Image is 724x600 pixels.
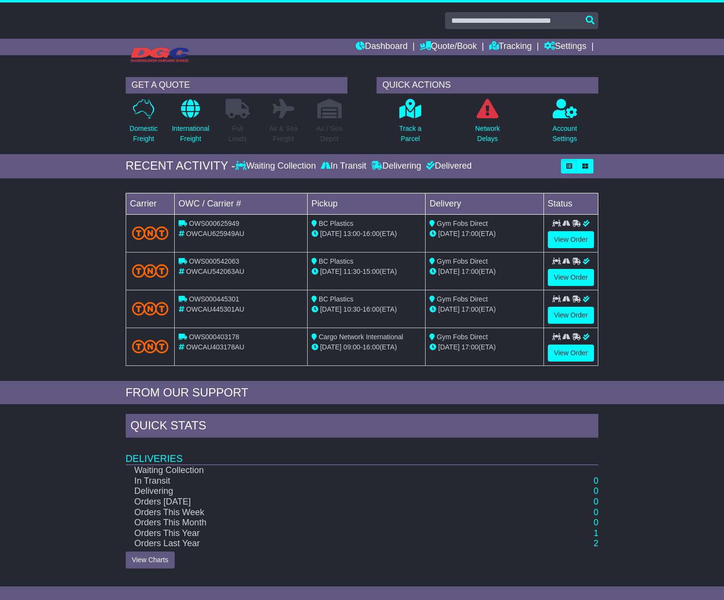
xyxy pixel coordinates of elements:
[126,552,175,568] a: View Charts
[429,267,539,277] div: (ETA)
[438,268,460,275] span: [DATE]
[235,161,318,172] div: Waiting Collection
[429,342,539,352] div: (ETA)
[174,193,307,214] td: OWC / Carrier #
[461,305,478,313] span: 17:00
[543,193,598,214] td: Status
[399,124,421,144] p: Track a Parcel
[552,98,577,149] a: AccountSettings
[126,497,530,507] td: Orders [DATE]
[269,124,298,144] p: Air & Sea Freight
[593,518,598,527] a: 0
[319,257,354,265] span: BC Plastics
[307,193,425,214] td: Pickup
[548,345,594,362] a: View Order
[126,538,530,549] td: Orders Last Year
[319,333,403,341] span: Cargo Network International
[186,268,245,275] span: OWCAU542063AU
[438,343,460,351] span: [DATE]
[186,343,245,351] span: OWCAU403178AU
[126,486,530,497] td: Delivering
[172,124,209,144] p: International Freight
[544,39,587,55] a: Settings
[475,124,500,144] p: Network Delays
[437,257,488,265] span: Gym Fobs Direct
[189,333,240,341] span: OWS000403178
[126,386,599,400] div: FROM OUR SUPPORT
[320,230,342,237] span: [DATE]
[126,77,347,94] div: GET A QUOTE
[593,497,598,506] a: 0
[126,465,530,476] td: Waiting Collection
[362,268,379,275] span: 15:00
[461,230,478,237] span: 17:00
[344,268,361,275] span: 11:30
[548,269,594,286] a: View Order
[130,124,158,144] p: Domestic Freight
[126,159,235,173] div: RECENT ACTIVITY -
[186,305,245,313] span: OWCAU445301AU
[429,229,539,239] div: (ETA)
[356,39,408,55] a: Dashboard
[344,343,361,351] span: 09:00
[461,343,478,351] span: 17:00
[312,229,421,239] div: - (ETA)
[226,124,250,144] p: Full Loads
[398,98,422,149] a: Track aParcel
[461,268,478,275] span: 17:00
[424,161,472,172] div: Delivered
[344,230,361,237] span: 13:00
[186,230,245,237] span: OWCAU625949AU
[426,193,543,214] td: Delivery
[437,295,488,303] span: Gym Fobs Direct
[189,220,240,227] span: OWS000625949
[132,340,168,353] img: TNT_Domestic.png
[548,307,594,324] a: View Order
[189,295,240,303] span: OWS000445301
[126,528,530,539] td: Orders This Year
[319,295,354,303] span: BC Plastics
[129,98,158,149] a: DomesticFreight
[437,220,488,227] span: Gym Fobs Direct
[312,342,421,352] div: - (ETA)
[362,343,379,351] span: 16:00
[316,124,343,144] p: Air / Sea Depot
[593,528,598,538] a: 1
[189,257,240,265] span: OWS000542063
[318,161,369,172] div: In Transit
[312,267,421,277] div: - (ETA)
[319,220,354,227] span: BC Plastics
[420,39,477,55] a: Quote/Book
[344,305,361,313] span: 10:30
[369,161,424,172] div: Delivering
[548,231,594,248] a: View Order
[593,538,598,548] a: 2
[132,302,168,315] img: TNT_Domestic.png
[489,39,532,55] a: Tracking
[171,98,210,149] a: InternationalFreight
[126,414,599,440] div: Quick Stats
[320,305,342,313] span: [DATE]
[593,476,598,486] a: 0
[320,268,342,275] span: [DATE]
[126,518,530,528] td: Orders This Month
[132,226,168,239] img: TNT_Domestic.png
[593,486,598,496] a: 0
[126,507,530,518] td: Orders This Week
[312,304,421,315] div: - (ETA)
[126,440,599,465] td: Deliveries
[126,476,530,487] td: In Transit
[362,230,379,237] span: 16:00
[438,305,460,313] span: [DATE]
[437,333,488,341] span: Gym Fobs Direct
[475,98,500,149] a: NetworkDelays
[132,264,168,277] img: TNT_Domestic.png
[552,124,577,144] p: Account Settings
[593,507,598,517] a: 0
[377,77,598,94] div: QUICK ACTIONS
[362,305,379,313] span: 16:00
[126,193,174,214] td: Carrier
[429,304,539,315] div: (ETA)
[438,230,460,237] span: [DATE]
[320,343,342,351] span: [DATE]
